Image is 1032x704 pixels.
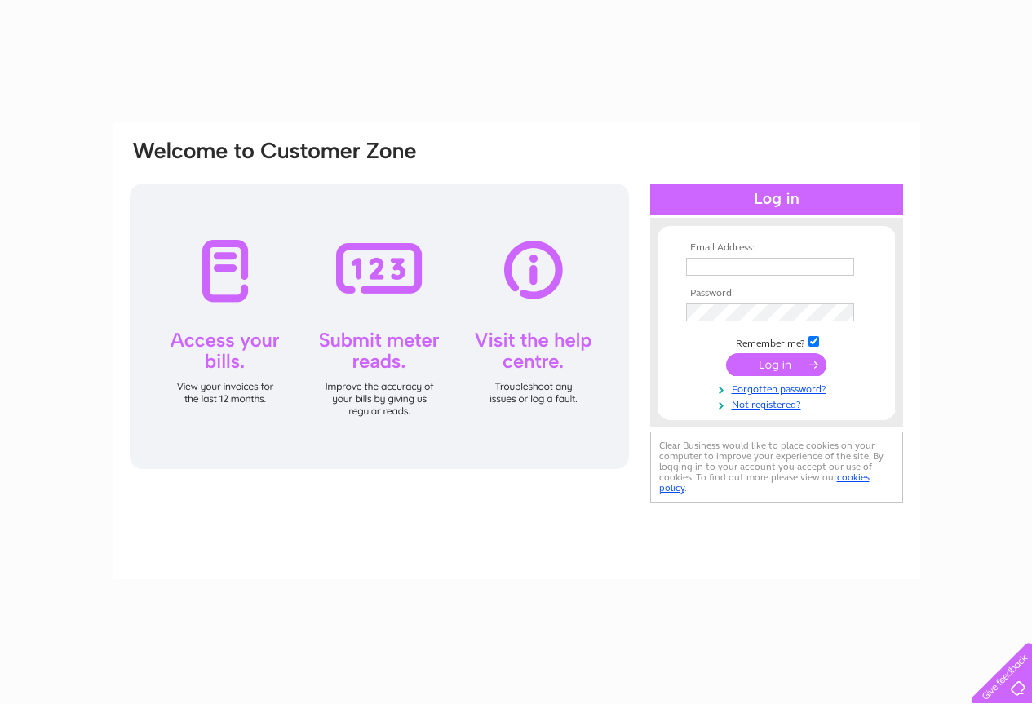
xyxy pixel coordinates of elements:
[659,472,870,494] a: cookies policy
[682,334,871,350] td: Remember me?
[682,242,871,254] th: Email Address:
[650,432,903,503] div: Clear Business would like to place cookies on your computer to improve your experience of the sit...
[686,380,871,396] a: Forgotten password?
[686,396,871,411] a: Not registered?
[682,288,871,299] th: Password:
[726,353,826,376] input: Submit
